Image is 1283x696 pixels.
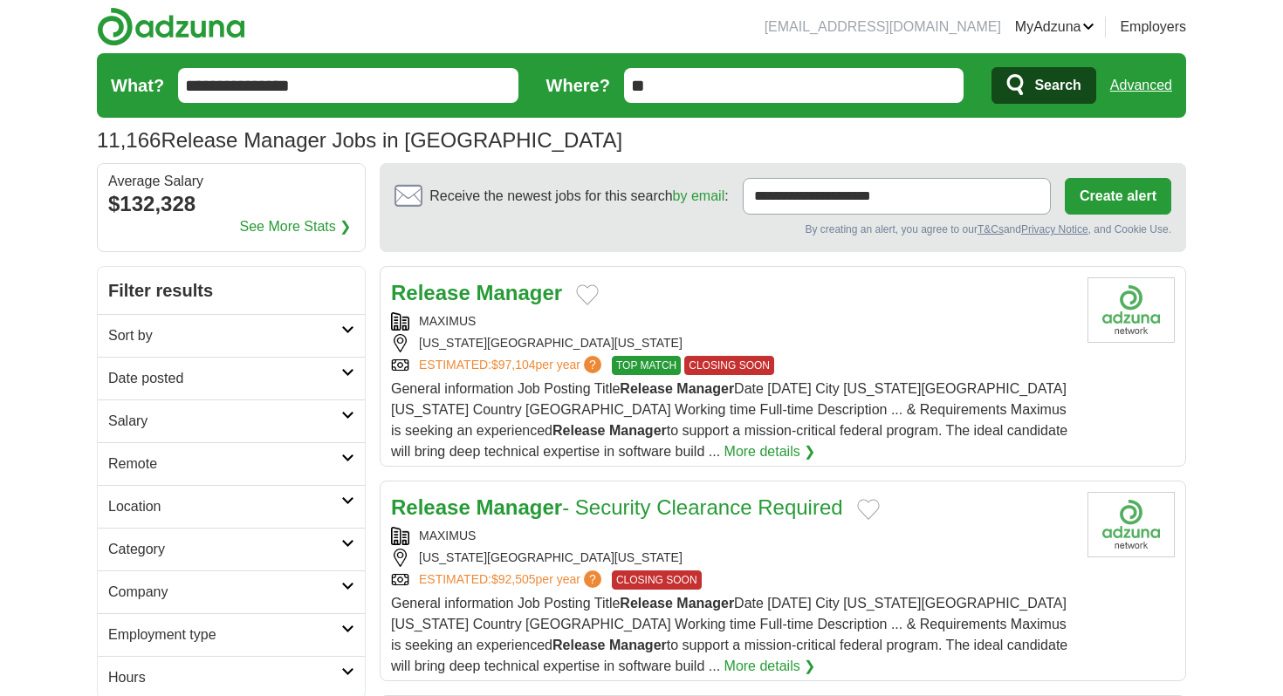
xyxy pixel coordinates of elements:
[395,222,1171,237] div: By creating an alert, you agree to our and , and Cookie Use.
[419,356,605,375] a: ESTIMATED:$97,104per year?
[609,638,667,652] strong: Manager
[391,334,1074,352] div: [US_STATE][GEOGRAPHIC_DATA][US_STATE]
[1087,492,1175,557] img: Company logo
[609,423,667,438] strong: Manager
[98,314,365,357] a: Sort by
[108,325,341,346] h2: Sort by
[97,128,622,152] h1: Release Manager Jobs in [GEOGRAPHIC_DATA]
[684,356,774,375] span: CLOSING SOON
[391,495,470,519] strong: Release
[1110,68,1172,103] a: Advanced
[1015,17,1095,38] a: MyAdzuna
[1021,223,1088,235] a: Privacy Notice
[1065,178,1171,215] button: Create alert
[108,188,354,220] div: $132,328
[1087,277,1175,343] img: Company logo
[419,570,605,590] a: ESTIMATED:$92,505per year?
[584,356,601,373] span: ?
[98,570,365,613] a: Company
[1034,68,1081,103] span: Search
[673,188,725,203] a: by email
[552,423,606,438] strong: Release
[98,399,365,442] a: Salary
[552,638,606,652] strong: Release
[991,67,1095,104] button: Search
[476,281,562,304] strong: Manager
[546,72,610,99] label: Where?
[978,223,1004,235] a: T&Cs
[857,499,880,520] button: Add to favorite jobs
[491,358,536,372] span: $97,104
[98,357,365,399] a: Date posted
[108,454,341,474] h2: Remote
[620,381,673,396] strong: Release
[391,281,562,304] a: Release Manager
[576,284,599,305] button: Add to favorite jobs
[98,613,365,656] a: Employment type
[391,281,470,304] strong: Release
[108,539,341,560] h2: Category
[108,582,341,603] h2: Company
[584,570,601,588] span: ?
[391,381,1067,459] span: General information Job Posting Title Date [DATE] City [US_STATE][GEOGRAPHIC_DATA] [US_STATE] Cou...
[98,528,365,570] a: Category
[391,527,1074,545] div: MAXIMUS
[97,125,161,156] span: 11,166
[108,368,341,389] h2: Date posted
[108,174,354,188] div: Average Salary
[108,411,341,432] h2: Salary
[97,7,245,46] img: Adzuna logo
[108,667,341,688] h2: Hours
[391,549,1074,567] div: [US_STATE][GEOGRAPHIC_DATA][US_STATE]
[1120,17,1186,38] a: Employers
[108,496,341,517] h2: Location
[612,356,681,375] span: TOP MATCH
[765,17,1001,38] li: [EMAIL_ADDRESS][DOMAIN_NAME]
[240,216,352,237] a: See More Stats ❯
[612,570,702,590] span: CLOSING SOON
[491,572,536,586] span: $92,505
[111,72,164,99] label: What?
[429,186,728,207] span: Receive the newest jobs for this search :
[620,596,673,611] strong: Release
[391,596,1067,673] span: General information Job Posting Title Date [DATE] City [US_STATE][GEOGRAPHIC_DATA] [US_STATE] Cou...
[98,442,365,485] a: Remote
[391,312,1074,331] div: MAXIMUS
[98,267,365,314] h2: Filter results
[724,441,816,462] a: More details ❯
[476,495,562,519] strong: Manager
[724,656,816,677] a: More details ❯
[676,596,734,611] strong: Manager
[108,624,341,645] h2: Employment type
[391,495,843,519] a: Release Manager- Security Clearance Required
[676,381,734,396] strong: Manager
[98,485,365,528] a: Location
